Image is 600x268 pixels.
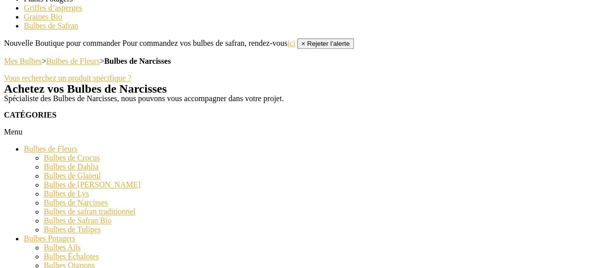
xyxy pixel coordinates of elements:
span: Rejeter l’alerte [307,40,350,47]
span: Nouvelle Boutique pour commander [4,39,120,47]
strong: CATÉGORIES [4,111,57,119]
a: Vous recherchez un produit spécifique ? [4,74,131,82]
span: × [301,40,305,47]
a: Bulbes de Fleurs [46,57,100,65]
span: > [46,57,171,65]
a: Bulbes de Glaïeul [44,171,101,180]
a: Griffes d’asperges [24,3,82,12]
a: Bulbes de safran traditionnel [44,207,135,216]
span: Pour commandez vos bulbes de safran, rendez-vous [122,39,295,47]
a: ici [287,39,295,47]
a: Graines Bio [24,12,62,21]
a: Bulbes de Narcisses [44,198,108,207]
a: Bulbes de Crocus [44,153,100,162]
strong: Bulbes de Narcisses [104,57,171,65]
a: Bulbes Échalotes [44,252,99,261]
a: Bulbes Ails [44,243,81,252]
a: Bulbes de Dahlia [44,162,98,171]
h1: Achetez vos Bulbes de Narcisses [4,83,596,95]
a: Bulbes de Safran Bio [44,216,111,225]
a: Bulbes de Tulipes [44,225,101,234]
div: Menu Toggle [4,128,596,136]
a: Bulbes de Safran [24,21,78,30]
a: Bulbes de [PERSON_NAME] [44,180,141,189]
a: Bulbes de Fleurs [24,144,78,153]
button: Rejeter l’alerte [297,38,353,49]
a: Mes Bulbes [4,57,42,65]
span: > [4,57,171,65]
span: Menu [4,128,22,136]
a: Bulbes de Lys [44,189,89,198]
p: Spécialiste des Bulbes de Narcisses, nous pouvons vous accompagner dans votre projet. [4,95,596,103]
a: Bulbes Potagers [24,234,76,243]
